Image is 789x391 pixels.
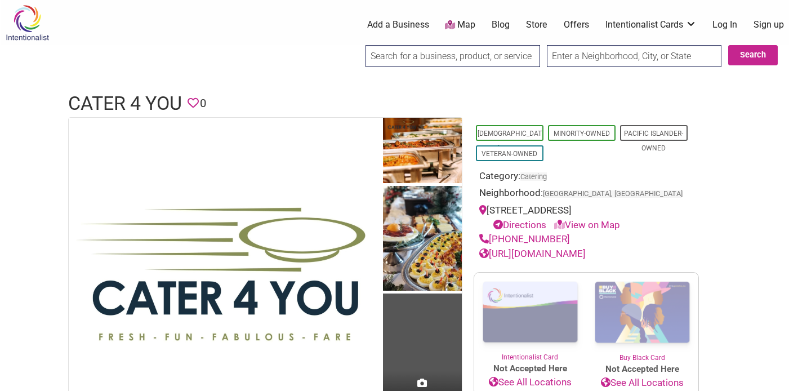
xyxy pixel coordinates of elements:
[478,130,542,152] a: [DEMOGRAPHIC_DATA]-Owned
[479,203,693,232] div: [STREET_ADDRESS]
[554,130,610,137] a: Minority-Owned
[1,5,54,41] img: Intentionalist
[605,19,697,31] a: Intentionalist Cards
[479,169,693,186] div: Category:
[482,150,537,158] a: Veteran-Owned
[367,19,429,31] a: Add a Business
[492,19,510,31] a: Blog
[564,19,589,31] a: Offers
[586,376,698,390] a: See All Locations
[474,375,586,390] a: See All Locations
[493,219,546,230] a: Directions
[624,130,683,152] a: Pacific Islander-Owned
[68,90,182,117] h1: Cater 4 You
[474,273,586,362] a: Intentionalist Card
[479,248,586,259] a: [URL][DOMAIN_NAME]
[728,45,778,65] button: Search
[445,19,475,32] a: Map
[586,363,698,376] span: Not Accepted Here
[586,273,698,353] img: Buy Black Card
[554,219,620,230] a: View on Map
[754,19,784,31] a: Sign up
[712,19,737,31] a: Log In
[474,273,586,352] img: Intentionalist Card
[547,45,721,67] input: Enter a Neighborhood, City, or State
[474,362,586,375] span: Not Accepted Here
[526,19,547,31] a: Store
[479,233,570,245] a: [PHONE_NUMBER]
[479,186,693,203] div: Neighborhood:
[200,95,206,112] span: 0
[520,172,547,181] a: Catering
[365,45,540,67] input: Search for a business, product, or service
[586,273,698,363] a: Buy Black Card
[543,190,683,198] span: [GEOGRAPHIC_DATA], [GEOGRAPHIC_DATA]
